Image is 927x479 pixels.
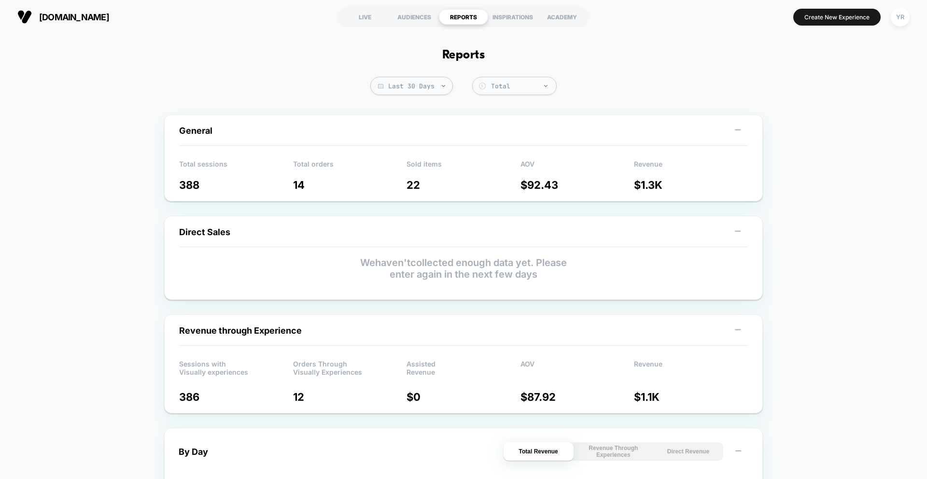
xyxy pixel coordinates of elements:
img: Visually logo [17,10,32,24]
p: Revenue [634,360,748,374]
button: YR [888,7,913,27]
div: ACADEMY [537,9,587,25]
div: REPORTS [439,9,488,25]
p: Orders Through Visually Experiences [293,360,407,374]
span: [DOMAIN_NAME] [39,12,109,22]
p: Assisted Revenue [407,360,520,374]
span: Direct Sales [179,227,230,237]
p: 386 [179,391,293,403]
div: By Day [179,447,208,457]
p: $ 1.1K [634,391,748,403]
button: Direct Revenue [653,442,723,461]
img: end [442,85,445,87]
tspan: $ [481,84,483,88]
p: AOV [520,360,634,374]
p: Sold items [407,160,520,174]
p: 14 [293,179,407,191]
p: $ 92.43 [520,179,634,191]
p: AOV [520,160,634,174]
span: General [179,126,212,136]
div: AUDIENCES [390,9,439,25]
button: [DOMAIN_NAME] [14,9,112,25]
img: end [544,85,548,87]
p: 388 [179,179,293,191]
div: INSPIRATIONS [488,9,537,25]
div: YR [891,8,910,27]
img: calendar [378,84,383,88]
h1: Reports [442,48,485,62]
p: 22 [407,179,520,191]
button: Revenue Through Experiences [578,442,648,461]
button: Total Revenue [504,442,574,461]
span: Last 30 Days [370,77,453,95]
p: Total sessions [179,160,293,174]
p: $ 1.3K [634,179,748,191]
button: Create New Experience [793,9,881,26]
p: Revenue [634,160,748,174]
p: $ 87.92 [520,391,634,403]
p: $ 0 [407,391,520,403]
div: LIVE [340,9,390,25]
p: Total orders [293,160,407,174]
span: Revenue through Experience [179,325,302,336]
div: Total [491,82,551,90]
p: Sessions with Visually experiences [179,360,293,374]
p: We haven't collected enough data yet. Please enter again in the next few days [179,257,748,280]
p: 12 [293,391,407,403]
